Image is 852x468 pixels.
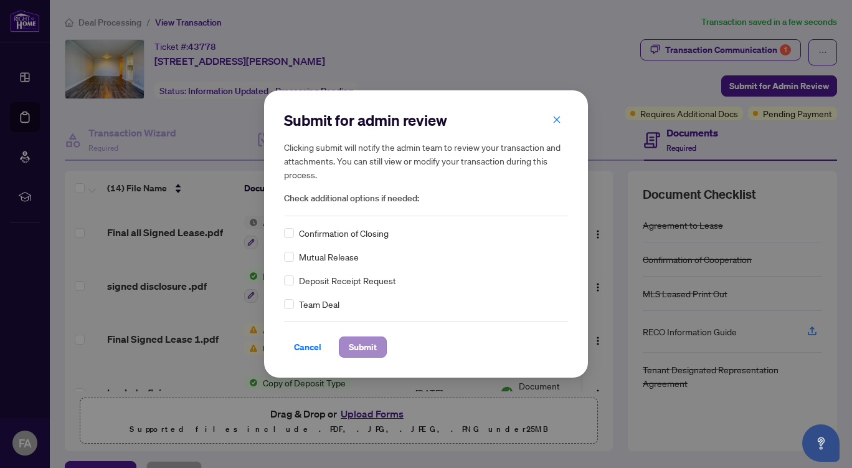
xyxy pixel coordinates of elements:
[284,337,331,358] button: Cancel
[349,337,377,357] span: Submit
[299,274,396,287] span: Deposit Receipt Request
[284,140,568,181] h5: Clicking submit will notify the admin team to review your transaction and attachments. You can st...
[294,337,321,357] span: Cancel
[299,250,359,264] span: Mutual Release
[299,297,339,311] span: Team Deal
[299,226,389,240] span: Confirmation of Closing
[339,337,387,358] button: Submit
[802,424,840,462] button: Open asap
[284,191,568,206] span: Check additional options if needed:
[284,110,568,130] h2: Submit for admin review
[552,115,561,124] span: close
